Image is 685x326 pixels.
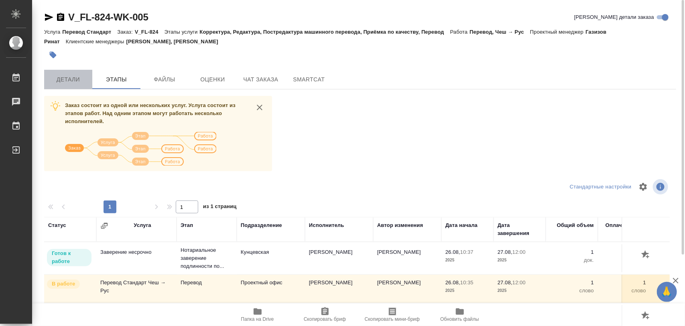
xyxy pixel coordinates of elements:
td: Кунцевская [237,244,305,272]
td: Заверение несрочно [96,244,177,272]
p: слово [550,287,594,295]
span: Скопировать мини-бриф [365,316,420,322]
span: 🙏 [660,283,674,300]
button: Добавить оценку [639,309,653,323]
button: 🙏 [657,282,677,302]
div: Подразделение [241,221,282,229]
p: 27.08, [498,279,512,286]
td: Проектный офис [237,275,305,303]
p: 10:35 [460,279,474,286]
p: 10:37 [460,249,474,255]
p: 2025 [498,287,542,295]
p: Корректура, Редактура, Постредактура машинного перевода, Приёмка по качеству, Перевод [199,29,450,35]
p: 2025 [498,256,542,264]
span: Этапы [97,75,136,85]
div: Услуга [134,221,151,229]
span: Чат заказа [242,75,280,85]
span: SmartCat [290,75,328,85]
p: 2025 [445,256,490,264]
div: split button [568,181,634,193]
p: Услуга [44,29,62,35]
button: Добавить оценку [639,248,653,262]
p: 1 [550,279,594,287]
p: Готов к работе [52,249,87,265]
p: В работе [52,280,75,288]
p: 1 [602,248,646,256]
span: [PERSON_NAME] детали заказа [574,13,654,21]
p: Перевод, Чеш → Рус [470,29,530,35]
td: [PERSON_NAME] [373,275,441,303]
p: 26.08, [445,279,460,286]
span: из 1 страниц [203,202,237,213]
p: Этапы услуги [165,29,200,35]
p: V_FL-824 [135,29,165,35]
button: Скопировать мини-бриф [359,304,426,326]
span: Обновить файлы [440,316,479,322]
span: Заказ состоит из одной или нескольких услуг. Услуга состоит из этапов работ. Над одним этапом мог... [65,102,236,124]
span: Скопировать бриф [304,316,346,322]
td: [PERSON_NAME] [305,244,373,272]
p: док. [550,256,594,264]
button: Сгруппировать [100,222,108,230]
p: Проектный менеджер [530,29,585,35]
p: Заказ: [117,29,134,35]
span: Детали [49,75,87,85]
p: Работа [450,29,470,35]
div: Дата завершения [498,221,542,237]
button: Скопировать ссылку для ЯМессенджера [44,12,54,22]
div: Общий объем [557,221,594,229]
p: Клиентские менеджеры [66,38,126,45]
button: close [254,101,266,113]
div: Оплачиваемый объем [602,221,646,237]
button: Скопировать бриф [291,304,359,326]
span: Настроить таблицу [634,177,653,196]
div: Исполнитель [309,221,344,229]
p: Перевод Стандарт [62,29,117,35]
button: Добавить тэг [44,46,62,64]
p: 1 [550,248,594,256]
td: [PERSON_NAME] [373,244,441,272]
button: Скопировать ссылку [56,12,65,22]
p: 27.08, [498,249,512,255]
button: Обновить файлы [426,304,494,326]
p: док. [602,256,646,264]
span: Папка на Drive [241,316,274,322]
td: Перевод Стандарт Чеш → Рус [96,275,177,303]
p: 12:00 [512,279,526,286]
p: [PERSON_NAME], [PERSON_NAME] [126,38,224,45]
p: 1 [602,279,646,287]
p: Перевод [181,279,233,287]
div: Автор изменения [377,221,423,229]
p: слово [602,287,646,295]
td: [PERSON_NAME] [305,275,373,303]
div: Статус [48,221,66,229]
span: Файлы [145,75,184,85]
button: Папка на Drive [224,304,291,326]
div: Дата начала [445,221,478,229]
span: Посмотреть информацию [653,179,670,194]
p: 12:00 [512,249,526,255]
span: Оценки [193,75,232,85]
p: 2025 [445,287,490,295]
p: 26.08, [445,249,460,255]
a: V_FL-824-WK-005 [68,12,148,22]
p: Нотариальное заверение подлинности по... [181,246,233,270]
div: Этап [181,221,193,229]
